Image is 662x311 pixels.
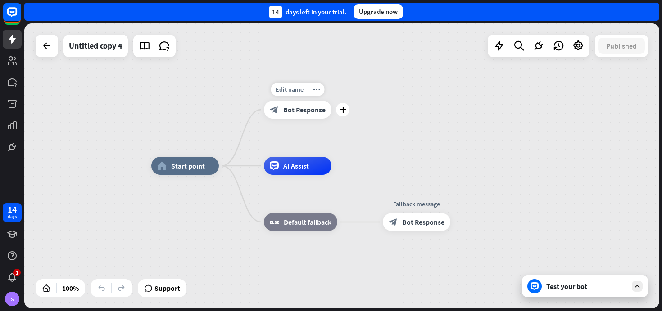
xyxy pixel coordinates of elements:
div: 1 [13,269,21,276]
div: Upgrade now [354,4,403,19]
i: block_bot_response [389,218,398,227]
span: Bot Response [402,218,444,227]
button: Open LiveChat chat widget [7,4,34,31]
span: Start point [171,161,205,170]
div: 100% [59,281,82,295]
div: 14 [8,205,17,213]
i: block_fallback [270,218,279,227]
i: home_2 [157,161,167,170]
div: 14 [269,6,282,18]
div: days [8,213,17,220]
i: block_bot_response [270,105,279,114]
span: Support [154,281,180,295]
i: plus [340,107,346,113]
a: 14 days [3,203,22,222]
div: Untitled copy 4 [69,35,122,57]
div: Fallback message [376,200,457,209]
span: AI Assist [283,161,309,170]
span: Edit name [276,85,304,93]
i: more_horiz [313,86,320,93]
div: Test your bot [546,282,627,291]
div: days left in your trial. [269,6,346,18]
button: Published [598,38,645,54]
div: S [5,292,19,306]
span: Default fallback [284,218,331,227]
span: Bot Response [283,105,326,114]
